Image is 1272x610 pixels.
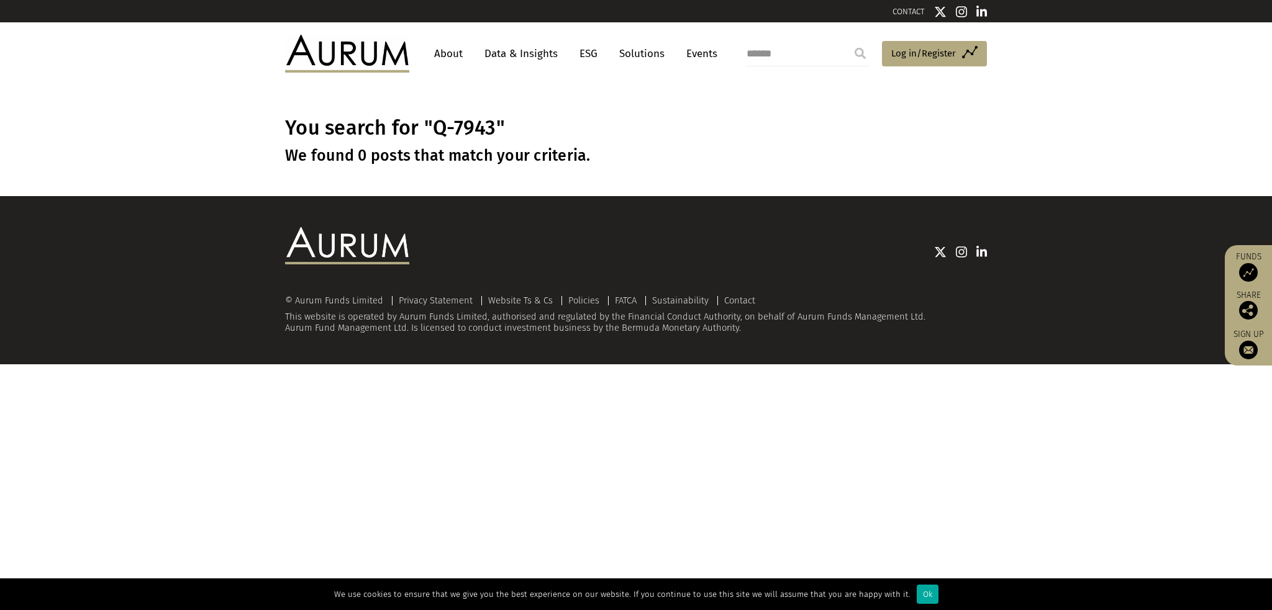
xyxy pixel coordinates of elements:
img: Access Funds [1239,263,1258,282]
a: ESG [573,42,604,65]
a: CONTACT [893,7,925,16]
a: Events [680,42,717,65]
img: Linkedin icon [976,6,988,18]
a: Solutions [613,42,671,65]
img: Twitter icon [934,246,947,258]
a: Contact [724,295,755,306]
h1: You search for "Q-7943" [285,116,987,140]
input: Submit [848,41,873,66]
div: © Aurum Funds Limited [285,296,389,305]
a: Data & Insights [478,42,564,65]
a: Sign up [1231,329,1266,359]
img: Aurum Logo [285,227,409,264]
img: Twitter icon [934,6,947,18]
img: Share this post [1239,301,1258,320]
a: Policies [568,295,599,306]
a: Log in/Register [882,41,987,67]
a: About [428,42,469,65]
img: Sign up to our newsletter [1239,341,1258,359]
img: Instagram icon [956,6,967,18]
a: Privacy Statement [399,295,473,306]
a: Sustainability [652,295,709,306]
a: FATCA [615,295,637,306]
h3: We found 0 posts that match your criteria. [285,146,987,165]
img: Aurum [285,35,409,72]
div: This website is operated by Aurum Funds Limited, authorised and regulated by the Financial Conduc... [285,295,987,333]
img: Linkedin icon [976,246,988,258]
span: Log in/Register [891,46,956,61]
a: Funds [1231,251,1266,282]
div: Share [1231,291,1266,320]
img: Instagram icon [956,246,967,258]
a: Website Ts & Cs [488,295,553,306]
